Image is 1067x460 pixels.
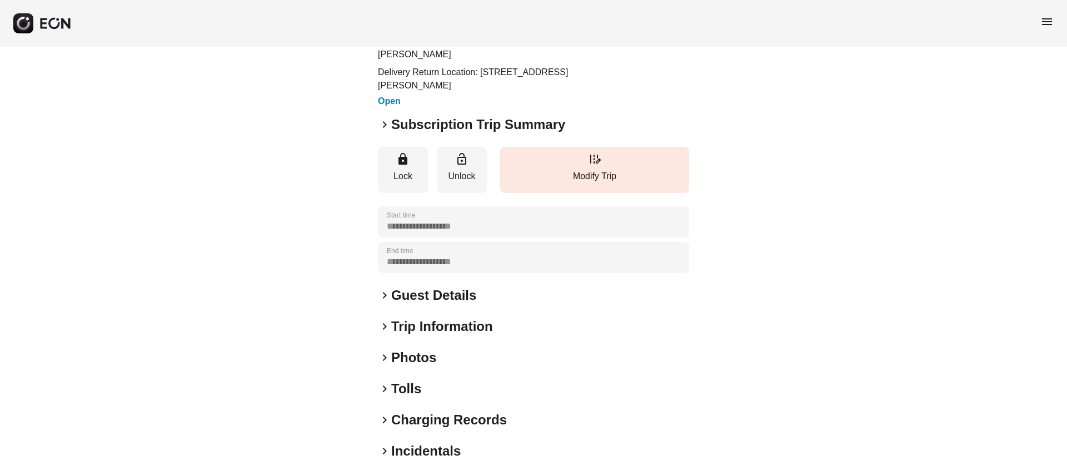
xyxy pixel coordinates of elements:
[391,116,565,133] h2: Subscription Trip Summary
[378,118,391,131] span: keyboard_arrow_right
[396,152,410,166] span: lock
[455,152,468,166] span: lock_open
[1040,15,1054,28] span: menu
[391,442,461,460] h2: Incidentals
[391,411,507,429] h2: Charging Records
[391,349,436,367] h2: Photos
[378,34,604,61] p: Delivery Pickup Location: [STREET_ADDRESS][PERSON_NAME]
[437,147,487,193] button: Unlock
[391,318,493,335] h2: Trip Information
[378,351,391,364] span: keyboard_arrow_right
[500,147,689,193] button: Modify Trip
[378,413,391,427] span: keyboard_arrow_right
[378,444,391,458] span: keyboard_arrow_right
[378,147,428,193] button: Lock
[391,286,476,304] h2: Guest Details
[506,170,684,183] p: Modify Trip
[588,152,601,166] span: edit_road
[391,380,421,398] h2: Tolls
[378,289,391,302] span: keyboard_arrow_right
[378,382,391,395] span: keyboard_arrow_right
[378,320,391,333] span: keyboard_arrow_right
[378,66,604,92] p: Delivery Return Location: [STREET_ADDRESS][PERSON_NAME]
[378,95,604,108] h3: Open
[442,170,481,183] p: Unlock
[383,170,422,183] p: Lock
